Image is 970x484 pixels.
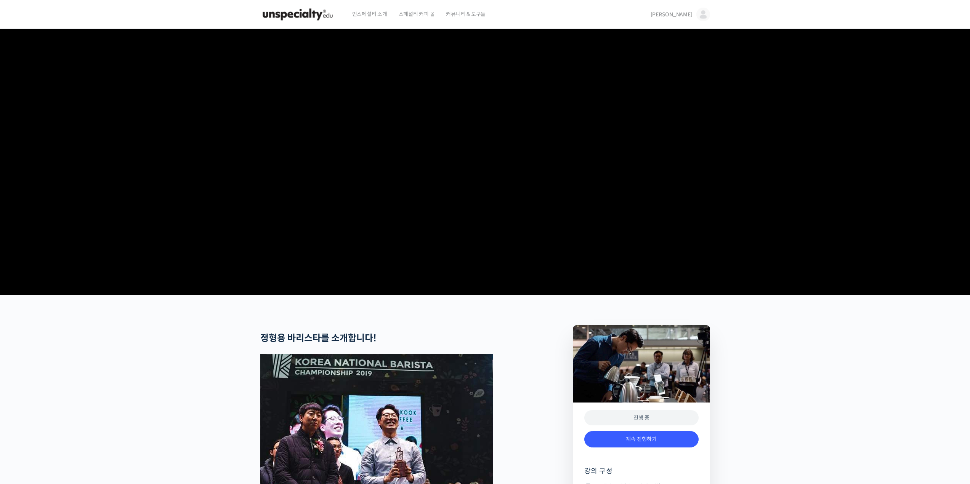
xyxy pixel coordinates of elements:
[651,11,693,18] span: [PERSON_NAME]
[584,431,699,447] a: 계속 진행하기
[584,466,699,482] h4: 강의 구성
[584,410,699,426] div: 진행 중
[260,332,377,344] strong: 정형용 바리스타를 소개합니다!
